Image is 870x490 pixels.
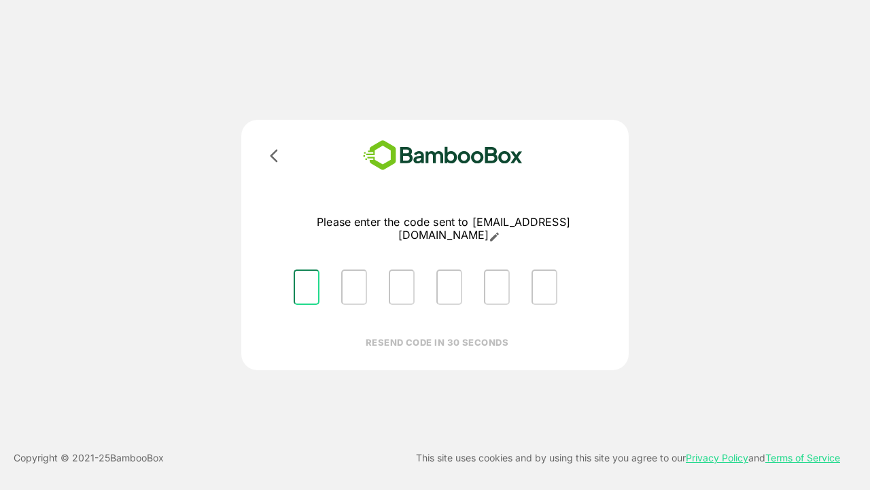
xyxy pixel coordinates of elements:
p: This site uses cookies and by using this site you agree to our and [416,450,840,466]
p: Please enter the code sent to [EMAIL_ADDRESS][DOMAIN_NAME] [283,216,604,242]
input: Please enter OTP character 3 [389,269,415,305]
input: Please enter OTP character 2 [341,269,367,305]
input: Please enter OTP character 5 [484,269,510,305]
img: bamboobox [343,136,542,175]
input: Please enter OTP character 1 [294,269,319,305]
p: Copyright © 2021- 25 BambooBox [14,450,164,466]
a: Terms of Service [765,452,840,463]
a: Privacy Policy [686,452,748,463]
input: Please enter OTP character 6 [532,269,557,305]
input: Please enter OTP character 4 [436,269,462,305]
